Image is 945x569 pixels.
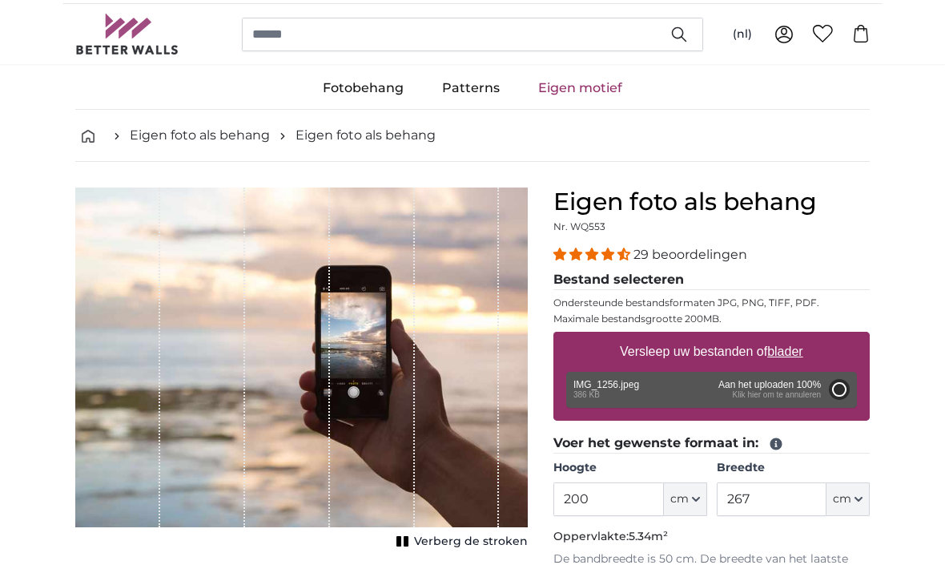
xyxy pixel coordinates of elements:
span: cm [670,491,689,507]
legend: Voer het gewenste formaat in: [553,434,870,454]
span: cm [833,491,851,507]
a: Eigen motief [519,67,641,109]
button: Verberg de stroken [392,531,528,553]
span: 29 beoordelingen [633,247,747,262]
button: cm [664,482,707,516]
button: cm [826,482,870,516]
span: 5.34m² [629,529,668,543]
span: Nr. WQ553 [553,220,605,232]
img: Betterwalls [75,14,179,54]
legend: Bestand selecteren [553,270,870,290]
label: Breedte [717,460,870,476]
button: (nl) [720,20,765,49]
a: Fotobehang [304,67,423,109]
nav: breadcrumbs [75,110,870,162]
span: 4.34 stars [553,247,633,262]
label: Versleep uw bestanden of [613,336,810,368]
a: Eigen foto als behang [296,126,436,145]
span: Verberg de stroken [414,534,528,550]
u: blader [767,345,802,358]
label: Hoogte [553,460,706,476]
p: Maximale bestandsgrootte 200MB. [553,313,870,325]
h1: Eigen foto als behang [553,188,870,216]
a: Eigen foto als behang [130,126,270,145]
div: 1 of 1 [75,188,528,553]
a: Patterns [423,67,519,109]
p: Ondersteunde bestandsformaten JPG, PNG, TIFF, PDF. [553,297,870,309]
p: Oppervlakte: [553,529,870,545]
